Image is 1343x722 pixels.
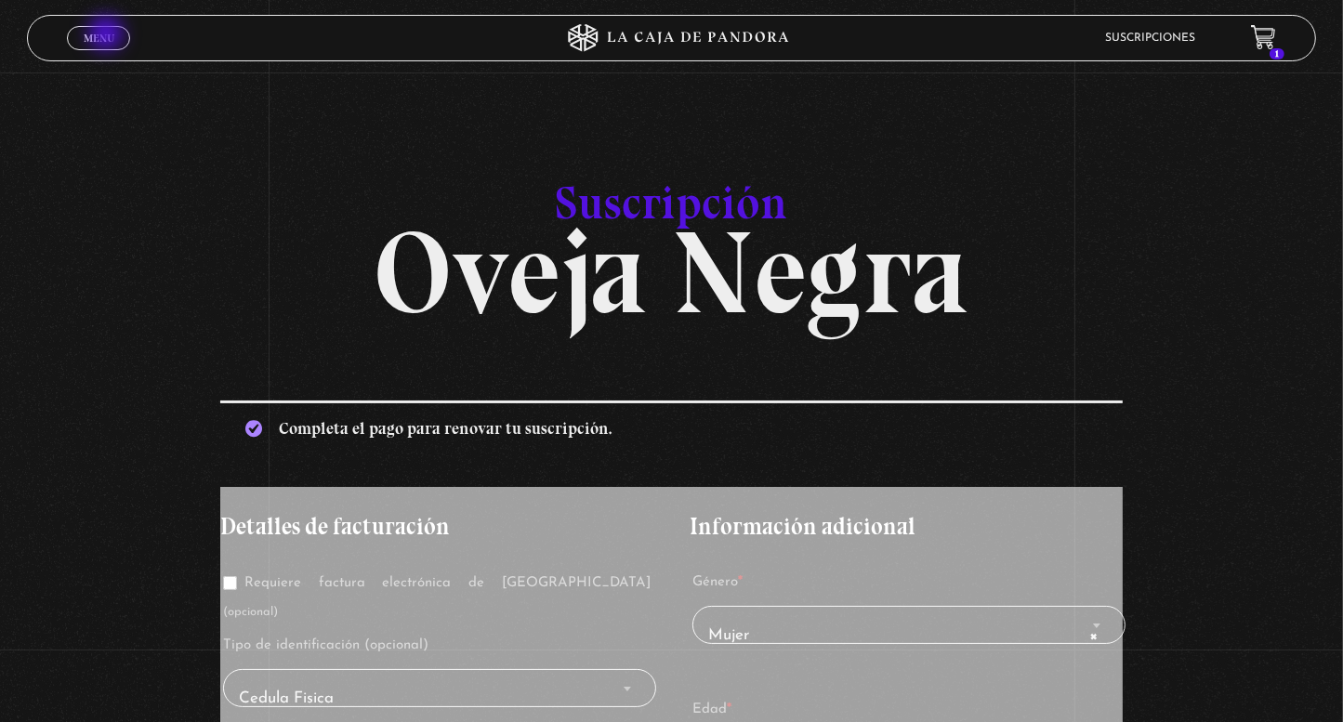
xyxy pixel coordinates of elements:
a: 1 [1251,25,1276,50]
span: Menu [84,33,114,44]
span: Suscripción [555,175,787,230]
div: Completa el pago para renovar tu suscripción. [220,400,1123,453]
h1: Oveja Negra [220,144,1123,308]
a: Suscripciones [1105,33,1195,44]
span: 1 [1270,48,1284,59]
span: Cerrar [77,47,121,60]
